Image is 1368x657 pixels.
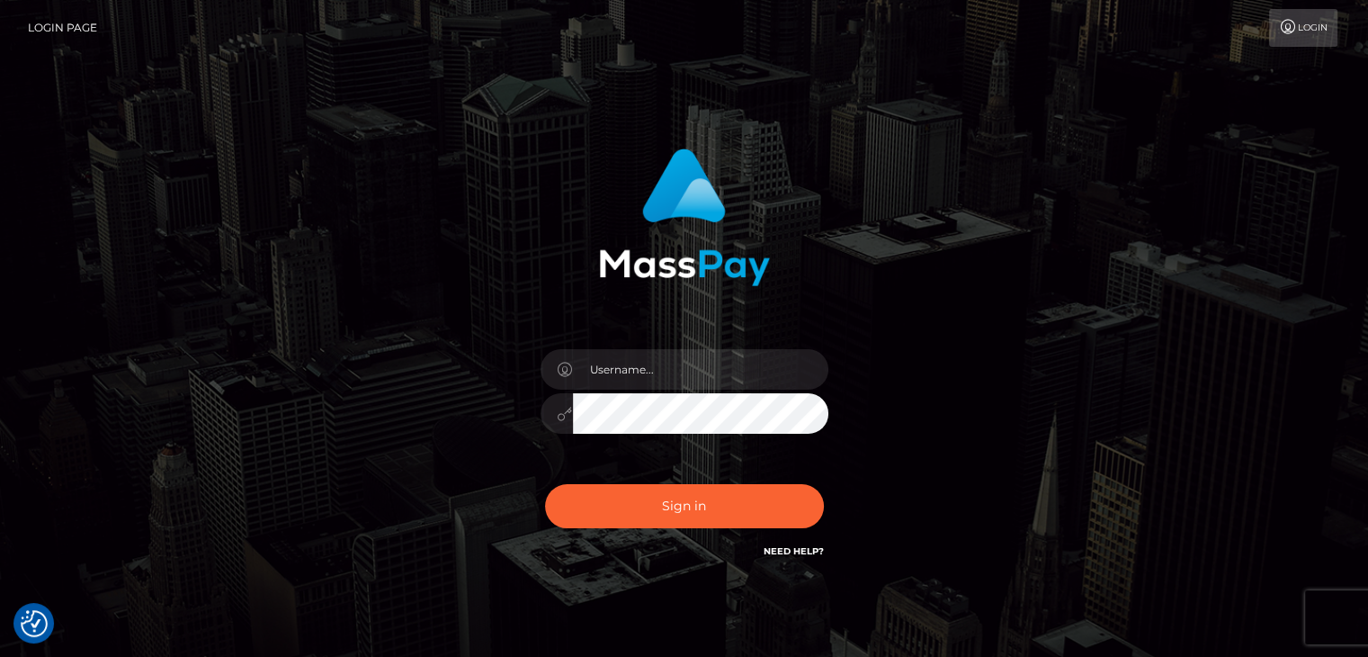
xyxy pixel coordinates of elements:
img: Revisit consent button [21,610,48,637]
a: Login Page [28,9,97,47]
input: Username... [573,349,828,390]
a: Need Help? [764,545,824,557]
img: MassPay Login [599,148,770,286]
button: Consent Preferences [21,610,48,637]
a: Login [1269,9,1337,47]
button: Sign in [545,484,824,528]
